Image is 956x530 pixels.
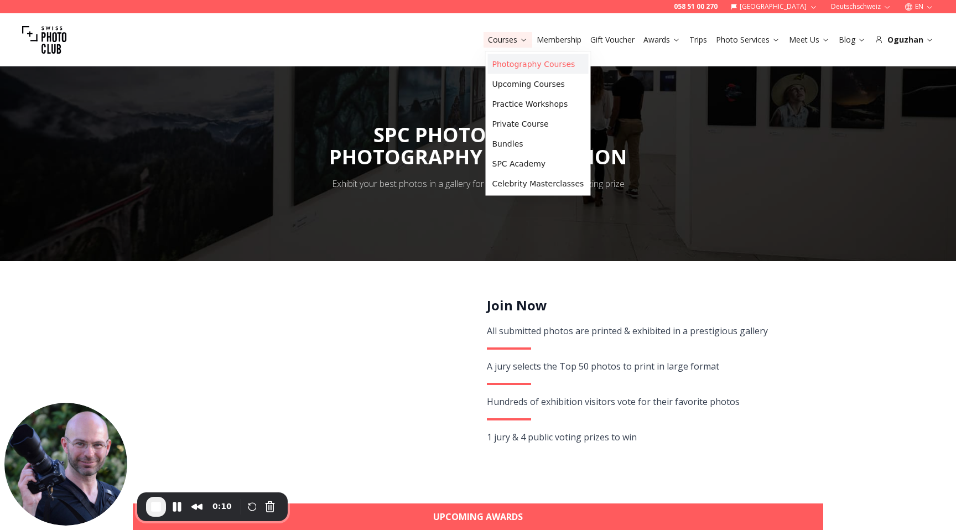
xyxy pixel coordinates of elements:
a: Awards [643,34,680,45]
a: SPC Academy [488,154,589,174]
button: Awards [639,32,685,48]
h2: Join Now [487,297,810,314]
button: Blog [834,32,870,48]
a: Photo Services [716,34,780,45]
a: Upcoming Awards [133,503,823,530]
a: 058 51 00 270 [674,2,718,11]
div: Hundreds of exhibition visitors vote for their favorite photos [487,394,810,409]
button: Meet Us [784,32,834,48]
a: Meet Us [789,34,830,45]
div: Oguzhan [875,34,934,45]
button: Gift Voucher [586,32,639,48]
button: Membership [532,32,586,48]
a: Celebrity Masterclasses [488,174,589,194]
a: Courses [488,34,528,45]
a: Blog [839,34,866,45]
div: Exhibit your best photos in a gallery for the chance to win an amazing prize [332,177,625,190]
a: Gift Voucher [590,34,635,45]
a: Practice Workshops [488,94,589,114]
button: Trips [685,32,711,48]
a: Upcoming Courses [488,74,589,94]
a: Trips [689,34,707,45]
div: PHOTOGRAPHY COMPETITION [329,146,627,168]
span: SPC PHOTO AWARDS: [329,121,627,168]
a: Bundles [488,134,589,154]
div: 1 jury & 4 public voting prizes to win [487,429,810,445]
div: A jury selects the Top 50 photos to print in large format [487,358,810,374]
button: Photo Services [711,32,784,48]
a: Private Course [488,114,589,134]
a: Membership [537,34,581,45]
button: Courses [484,32,532,48]
img: Swiss photo club [22,18,66,62]
div: All submitted photos are printed & exhibited in a prestigious gallery [487,323,810,339]
a: Photography Courses [488,54,589,74]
